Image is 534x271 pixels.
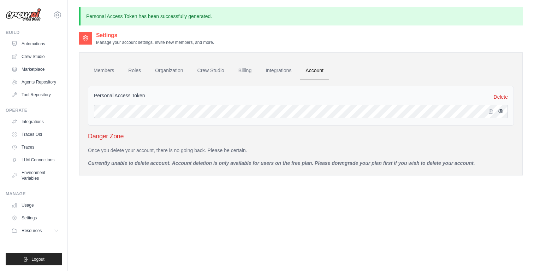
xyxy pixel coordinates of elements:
[8,167,62,184] a: Environment Variables
[96,40,214,45] p: Manage your account settings, invite new members, and more.
[6,8,41,22] img: Logo
[88,147,514,154] p: Once you delete your account, there is no going back. Please be certain.
[123,61,147,80] a: Roles
[260,61,297,80] a: Integrations
[96,31,214,40] h2: Settings
[8,212,62,224] a: Settings
[8,129,62,140] a: Traces Old
[233,61,257,80] a: Billing
[94,92,145,99] label: Personal Access Token
[31,256,44,262] span: Logout
[494,93,508,100] a: Delete
[6,108,62,113] div: Operate
[8,154,62,166] a: LLM Connections
[6,191,62,197] div: Manage
[149,61,189,80] a: Organization
[79,7,523,25] p: Personal Access Token has been successfully generated.
[8,225,62,236] button: Resources
[8,76,62,88] a: Agents Repository
[88,131,514,141] h3: Danger Zone
[8,116,62,127] a: Integrations
[8,51,62,62] a: Crew Studio
[300,61,329,80] a: Account
[6,30,62,35] div: Build
[8,142,62,153] a: Traces
[8,64,62,75] a: Marketplace
[88,160,514,167] p: Currently unable to delete account. Account deletion is only available for users on the free plan...
[8,200,62,211] a: Usage
[8,38,62,50] a: Automations
[6,253,62,265] button: Logout
[22,228,42,233] span: Resources
[8,89,62,100] a: Tool Repository
[192,61,230,80] a: Crew Studio
[88,61,120,80] a: Members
